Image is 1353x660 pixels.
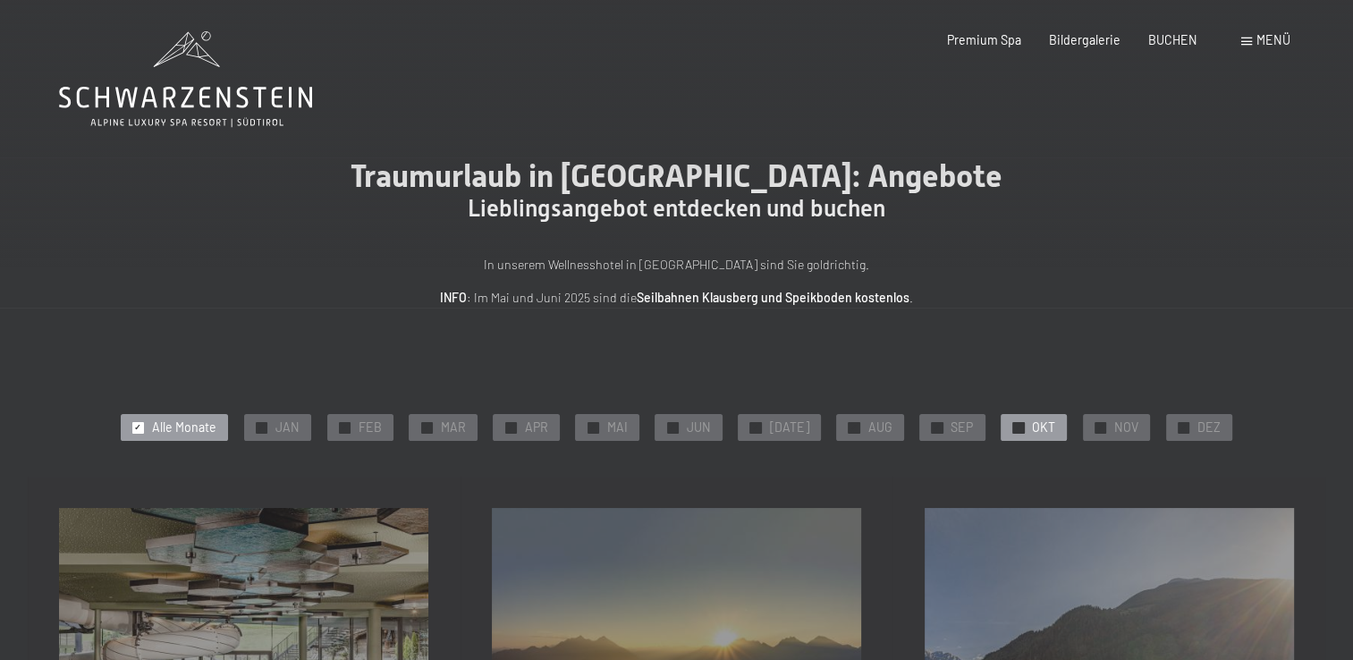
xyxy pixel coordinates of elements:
[1256,32,1290,47] span: Menü
[686,419,710,436] span: JUN
[1015,422,1022,433] span: ✓
[867,419,892,436] span: AUG
[769,419,808,436] span: [DATE]
[1180,422,1188,433] span: ✓
[1097,422,1104,433] span: ✓
[607,419,628,436] span: MAI
[669,422,676,433] span: ✓
[525,419,548,436] span: APR
[351,157,1002,194] span: Traumurlaub in [GEOGRAPHIC_DATA]: Angebote
[637,290,909,305] strong: Seilbahnen Klausberg und Speikboden kostenlos
[283,288,1070,309] p: : Im Mai und Juni 2025 sind die .
[134,422,141,433] span: ✓
[1148,32,1197,47] a: BUCHEN
[1197,419,1221,436] span: DEZ
[440,290,467,305] strong: INFO
[589,422,596,433] span: ✓
[441,419,466,436] span: MAR
[951,419,973,436] span: SEP
[152,419,216,436] span: Alle Monate
[283,255,1070,275] p: In unserem Wellnesshotel in [GEOGRAPHIC_DATA] sind Sie goldrichtig.
[1032,419,1055,436] span: OKT
[850,422,858,433] span: ✓
[507,422,514,433] span: ✓
[1114,419,1138,436] span: NOV
[468,195,885,222] span: Lieblingsangebot entdecken und buchen
[752,422,759,433] span: ✓
[258,422,265,433] span: ✓
[934,422,941,433] span: ✓
[359,419,382,436] span: FEB
[947,32,1021,47] a: Premium Spa
[1049,32,1120,47] a: Bildergalerie
[341,422,348,433] span: ✓
[423,422,430,433] span: ✓
[275,419,300,436] span: JAN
